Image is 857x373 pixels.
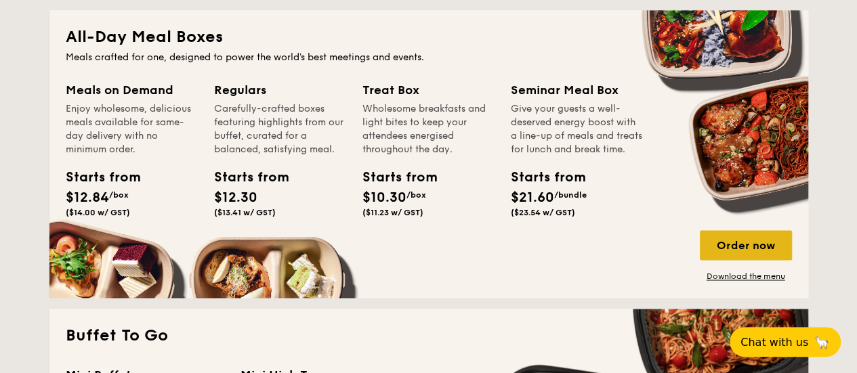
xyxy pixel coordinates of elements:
div: Give your guests a well-deserved energy boost with a line-up of meals and treats for lunch and br... [511,102,643,156]
span: $12.84 [66,190,109,206]
div: Meals on Demand [66,81,198,100]
span: /box [109,190,129,200]
div: Order now [700,230,792,260]
a: Download the menu [700,271,792,282]
span: /bundle [554,190,587,200]
span: ($14.00 w/ GST) [66,208,130,217]
div: Starts from [362,167,423,188]
button: Chat with us🦙 [730,327,841,357]
div: Starts from [214,167,275,188]
h2: Buffet To Go [66,325,792,347]
span: $12.30 [214,190,257,206]
span: ($11.23 w/ GST) [362,208,423,217]
div: Regulars [214,81,346,100]
div: Meals crafted for one, designed to power the world's best meetings and events. [66,51,792,64]
span: 🦙 [814,334,830,350]
span: Chat with us [740,336,808,349]
span: /box [406,190,426,200]
span: $10.30 [362,190,406,206]
h2: All-Day Meal Boxes [66,26,792,48]
span: ($23.54 w/ GST) [511,208,575,217]
div: Seminar Meal Box [511,81,643,100]
div: Treat Box [362,81,495,100]
span: ($13.41 w/ GST) [214,208,276,217]
span: $21.60 [511,190,554,206]
div: Enjoy wholesome, delicious meals available for same-day delivery with no minimum order. [66,102,198,156]
div: Starts from [66,167,127,188]
div: Carefully-crafted boxes featuring highlights from our buffet, curated for a balanced, satisfying ... [214,102,346,156]
div: Starts from [511,167,572,188]
div: Wholesome breakfasts and light bites to keep your attendees energised throughout the day. [362,102,495,156]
